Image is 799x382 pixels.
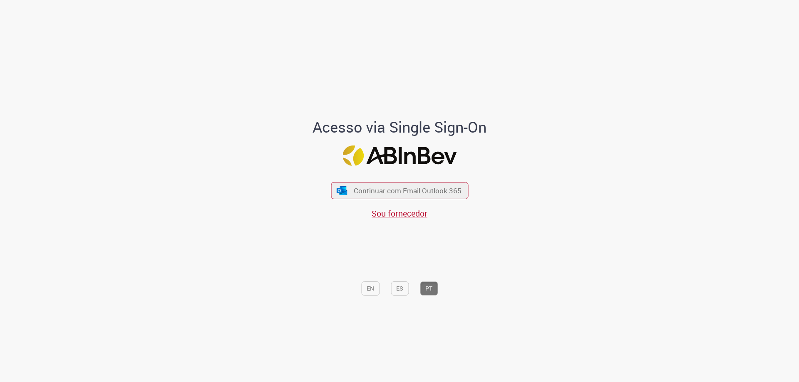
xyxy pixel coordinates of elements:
button: EN [361,281,380,296]
button: PT [420,281,438,296]
img: ícone Azure/Microsoft 360 [336,186,348,195]
button: ícone Azure/Microsoft 360 Continuar com Email Outlook 365 [331,182,468,199]
h1: Acesso via Single Sign-On [284,119,515,136]
button: ES [391,281,409,296]
img: Logo ABInBev [342,145,457,166]
span: Continuar com Email Outlook 365 [354,186,462,195]
a: Sou fornecedor [372,208,427,219]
